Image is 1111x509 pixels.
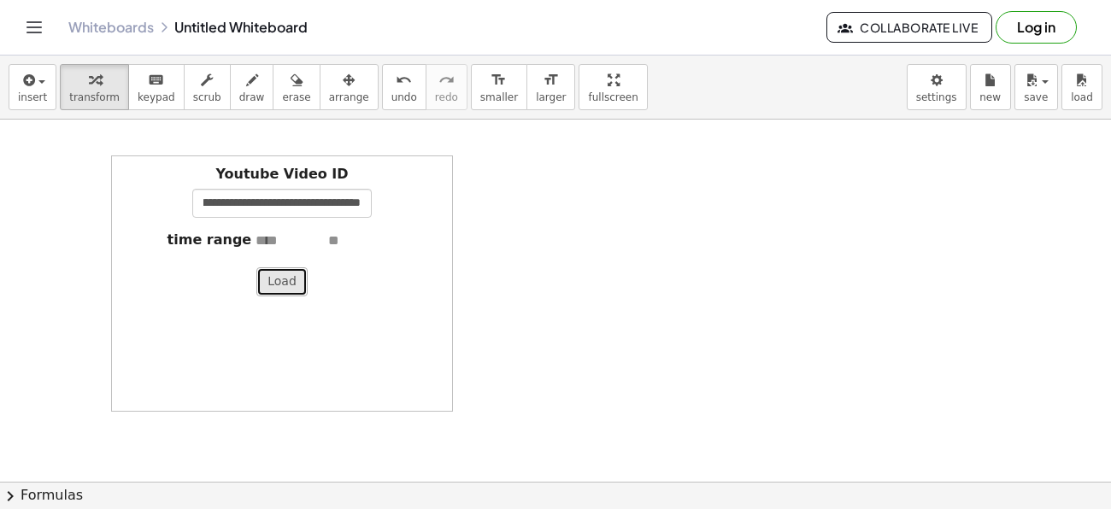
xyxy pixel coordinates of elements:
[536,91,566,103] span: larger
[543,70,559,91] i: format_size
[1061,64,1102,110] button: load
[579,64,647,110] button: fullscreen
[9,64,56,110] button: insert
[21,14,48,41] button: Toggle navigation
[391,91,417,103] span: undo
[138,91,175,103] span: keypad
[841,20,978,35] span: Collaborate Live
[168,231,252,250] label: time range
[256,267,308,296] button: Load
[438,70,455,91] i: redo
[1071,91,1093,103] span: load
[68,19,154,36] a: Whiteboards
[970,64,1011,110] button: new
[60,64,129,110] button: transform
[18,91,47,103] span: insert
[435,91,458,103] span: redo
[396,70,412,91] i: undo
[826,12,992,43] button: Collaborate Live
[69,91,120,103] span: transform
[526,64,575,110] button: format_sizelarger
[426,64,467,110] button: redoredo
[128,64,185,110] button: keyboardkeypad
[215,165,348,184] label: Youtube Video ID
[184,64,231,110] button: scrub
[320,64,379,110] button: arrange
[916,91,957,103] span: settings
[148,70,164,91] i: keyboard
[491,70,507,91] i: format_size
[979,91,1001,103] span: new
[480,91,518,103] span: smaller
[193,91,221,103] span: scrub
[1024,91,1048,103] span: save
[239,91,265,103] span: draw
[382,64,426,110] button: undoundo
[273,64,320,110] button: erase
[329,91,369,103] span: arrange
[230,64,274,110] button: draw
[588,91,638,103] span: fullscreen
[1014,64,1058,110] button: save
[282,91,310,103] span: erase
[471,64,527,110] button: format_sizesmaller
[996,11,1077,44] button: Log in
[907,64,967,110] button: settings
